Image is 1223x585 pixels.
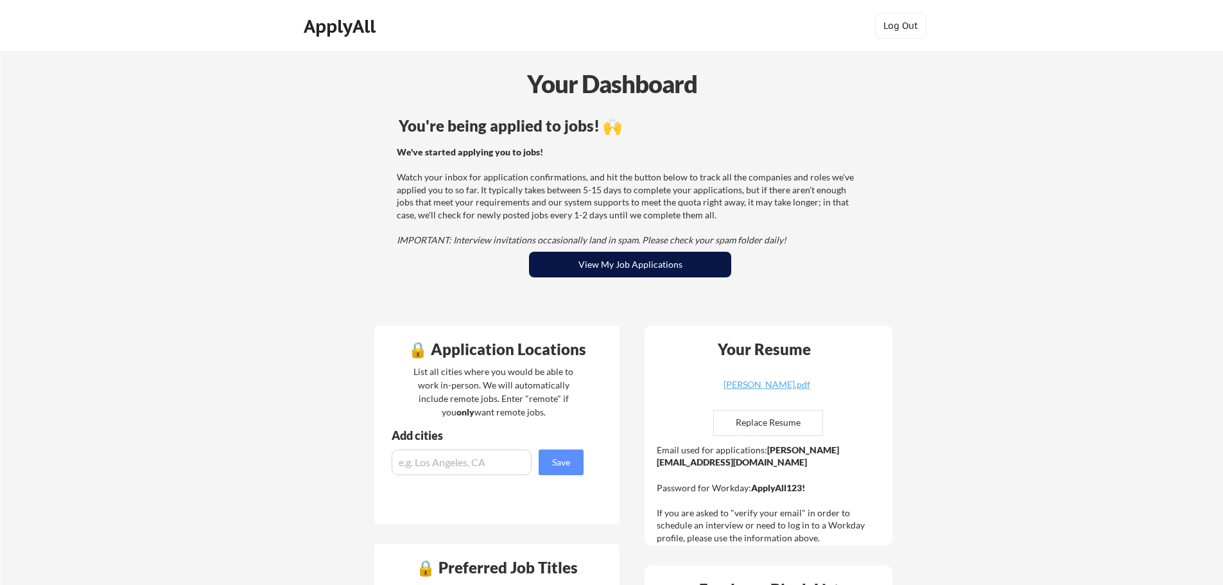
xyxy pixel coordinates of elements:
[875,13,926,39] button: Log Out
[377,342,616,357] div: 🔒 Application Locations
[397,234,786,245] em: IMPORTANT: Interview invitations occasionally land in spam. Please check your spam folder daily!
[405,365,582,419] div: List all cities where you would be able to work in-person. We will automatically include remote j...
[690,380,843,389] div: [PERSON_NAME].pdf
[399,118,862,134] div: You're being applied to jobs! 🙌
[657,444,883,545] div: Email used for applications: Password for Workday: If you are asked to "verify your email" in ord...
[751,482,805,493] strong: ApplyAll123!
[700,342,828,357] div: Your Resume
[657,444,839,468] strong: [PERSON_NAME][EMAIL_ADDRESS][DOMAIN_NAME]
[529,252,731,277] button: View My Job Applications
[392,450,532,475] input: e.g. Los Angeles, CA
[377,560,616,575] div: 🔒 Preferred Job Titles
[304,15,379,37] div: ApplyAll
[392,430,587,441] div: Add cities
[1,65,1223,102] div: Your Dashboard
[397,146,860,247] div: Watch your inbox for application confirmations, and hit the button below to track all the compani...
[690,380,843,400] a: [PERSON_NAME].pdf
[456,406,474,417] strong: only
[539,450,584,475] button: Save
[397,146,543,157] strong: We've started applying you to jobs!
